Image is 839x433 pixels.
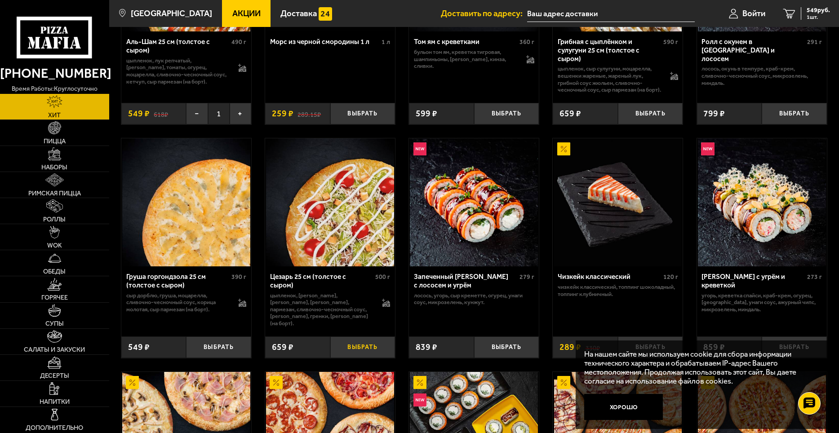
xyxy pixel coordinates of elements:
img: Новинка [413,142,426,155]
div: Груша горгондзола 25 см (толстое с сыром) [126,273,230,289]
span: Доставка [280,9,317,18]
span: 1 шт. [807,14,830,20]
p: лосось, угорь, Сыр креметте, огурец, унаги соус, микрозелень, кунжут. [414,292,534,306]
span: [GEOGRAPHIC_DATA] [131,9,212,18]
p: цыпленок, [PERSON_NAME], [PERSON_NAME], [PERSON_NAME], пармезан, сливочно-чесночный соус, [PERSON... [270,292,373,327]
div: Ролл с окунем в [GEOGRAPHIC_DATA] и лососем [701,38,805,63]
button: Выбрать [618,336,683,358]
img: Чизкейк классический [554,138,682,266]
p: лосось, окунь в темпуре, краб-крем, сливочно-чесночный соус, микрозелень, миндаль. [701,65,822,86]
a: АкционныйЧизкейк классический [553,138,683,266]
button: Выбрать [762,336,827,358]
button: + [230,103,251,124]
span: 120 г [663,273,678,281]
p: бульон том ям, креветка тигровая, шампиньоны, [PERSON_NAME], кинза, сливки. [414,49,517,70]
button: Хорошо [584,394,663,420]
div: Цезарь 25 см (толстое с сыром) [270,273,373,289]
span: WOK [47,242,62,248]
span: 490 г [231,38,246,46]
span: Обеды [43,268,66,274]
a: НовинкаРолл Калипсо с угрём и креветкой [697,138,827,266]
span: Супы [45,320,64,327]
img: Запеченный ролл Гурмэ с лососем и угрём [410,138,538,266]
span: Напитки [40,398,70,405]
button: Выбрать [330,103,395,124]
button: Выбрать [474,103,539,124]
button: Выбрать [186,336,251,358]
span: 659 ₽ [272,343,293,351]
div: Запеченный [PERSON_NAME] с лососем и угрём [414,273,517,289]
span: 659 ₽ [559,109,581,118]
p: сыр дорблю, груша, моцарелла, сливочно-чесночный соус, корица молотая, сыр пармезан (на борт). [126,292,230,313]
a: Груша горгондзола 25 см (толстое с сыром) [121,138,251,266]
span: Хит [48,112,61,118]
img: Акционный [557,376,570,389]
div: Чизкейк классический [558,273,661,281]
span: 259 ₽ [272,109,293,118]
a: Цезарь 25 см (толстое с сыром) [265,138,395,266]
p: угорь, креветка спайси, краб-крем, огурец, [GEOGRAPHIC_DATA], унаги соус, ажурный чипс, микрозеле... [701,292,822,313]
span: 1 л [382,38,390,46]
span: 549 ₽ [128,343,150,351]
button: − [186,103,208,124]
img: Цезарь 25 см (толстое с сыром) [266,138,394,266]
span: 839 ₽ [416,343,437,351]
img: Акционный [270,376,283,389]
span: Доставить по адресу: [441,9,527,18]
img: Ролл Калипсо с угрём и креветкой [698,138,826,266]
img: 15daf4d41897b9f0e9f617042186c801.svg [319,7,332,20]
span: Салаты и закуски [24,346,85,353]
span: 549 руб. [807,7,830,13]
span: 1 [208,103,230,124]
span: Римская пицца [28,190,81,196]
button: Выбрать [762,103,827,124]
span: Акции [232,9,261,18]
span: Горячее [41,294,68,300]
span: Десерты [40,372,69,379]
span: Дополнительно [26,424,83,431]
div: Том ям с креветками [414,38,517,46]
span: 279 г [519,273,534,281]
span: 549 ₽ [128,109,150,118]
span: Пицца [44,138,66,144]
span: 599 ₽ [416,109,437,118]
span: 360 г [519,38,534,46]
span: Войти [742,9,765,18]
img: Акционный [126,376,139,389]
img: Акционный [413,376,426,389]
s: 618 ₽ [154,109,168,118]
span: 291 г [807,38,822,46]
span: 590 г [663,38,678,46]
img: Акционный [557,142,570,155]
span: 500 г [375,273,390,281]
button: Выбрать [474,336,539,358]
p: цыпленок, лук репчатый, [PERSON_NAME], томаты, огурец, моцарелла, сливочно-чесночный соус, кетчуп... [126,57,230,85]
span: 799 ₽ [703,109,725,118]
input: Ваш адрес доставки [527,5,695,22]
img: Новинка [413,393,426,406]
img: Новинка [701,142,714,155]
p: На нашем сайте мы используем cookie для сбора информации технического характера и обрабатываем IP... [584,349,813,386]
button: Выбрать [618,103,683,124]
div: Аль-Шам 25 см (толстое с сыром) [126,38,230,54]
s: 289.15 ₽ [297,109,321,118]
p: цыпленок, сыр сулугуни, моцарелла, вешенки жареные, жареный лук, грибной соус Жюльен, сливочно-че... [558,65,661,93]
div: Морс из черной смородины 1 л [270,38,380,46]
div: [PERSON_NAME] с угрём и креветкой [701,273,805,289]
a: НовинкаЗапеченный ролл Гурмэ с лососем и угрём [409,138,539,266]
img: Груша горгондзола 25 см (толстое с сыром) [122,138,250,266]
span: 390 г [231,273,246,281]
span: Наборы [41,164,67,170]
span: 273 г [807,273,822,281]
span: 289 ₽ [559,343,581,351]
div: Грибная с цыплёнком и сулугуни 25 см (толстое с сыром) [558,38,661,63]
button: Выбрать [330,336,395,358]
p: Чизкейк классический, топпинг шоколадный, топпинг клубничный. [558,283,678,297]
span: Роллы [43,216,66,222]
